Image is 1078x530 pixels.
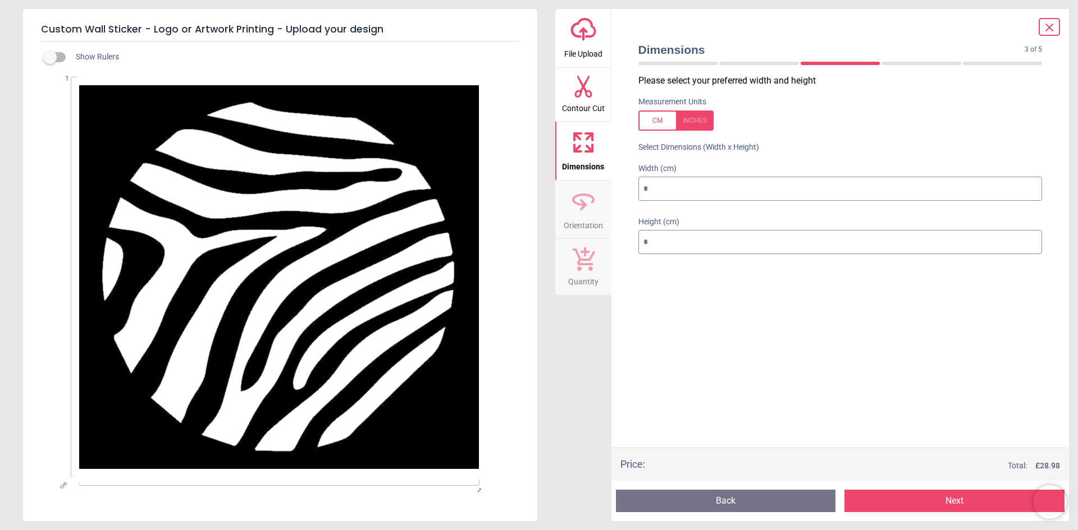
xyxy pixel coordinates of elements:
span: 1 [474,486,482,494]
span: File Upload [564,43,602,60]
span: Orientation [564,215,603,232]
span: cm [58,480,68,490]
label: Height (cm) [638,216,1043,228]
span: Dimensions [638,42,1025,58]
button: Dimensions [555,122,611,180]
div: Total: [662,460,1061,472]
span: 3 of 5 [1025,45,1042,54]
span: Contour Cut [562,98,605,114]
span: £ [1035,460,1060,472]
span: 1 [48,74,69,84]
div: Show Rulers [50,50,537,64]
span: 28.98 [1040,461,1060,470]
span: Quantity [568,271,599,288]
iframe: Brevo live chat [1033,485,1067,519]
div: Price : [620,457,645,471]
button: Orientation [555,181,611,239]
button: Next [844,490,1065,512]
label: Width (cm) [638,163,1043,174]
h5: Custom Wall Sticker - Logo or Artwork Printing - Upload your design [41,18,519,42]
label: Select Dimensions (Width x Height) [629,142,759,153]
button: Contour Cut [555,68,611,122]
button: Back [616,490,836,512]
button: File Upload [555,9,611,67]
label: Measurement Units [638,96,706,108]
span: Dimensions [562,156,604,173]
p: Please select your preferred width and height [638,75,1052,87]
button: Quantity [555,239,611,295]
